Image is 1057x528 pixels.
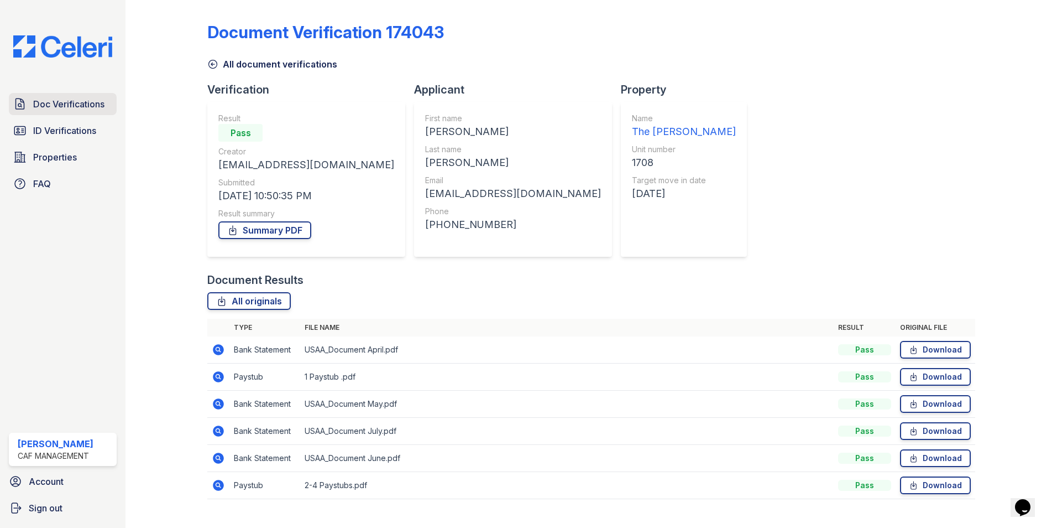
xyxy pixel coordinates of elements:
[632,113,736,139] a: Name The [PERSON_NAME]
[229,319,300,337] th: Type
[900,341,971,359] a: Download
[229,337,300,364] td: Bank Statement
[1011,484,1046,517] iframe: chat widget
[425,186,601,201] div: [EMAIL_ADDRESS][DOMAIN_NAME]
[300,337,834,364] td: USAA_Document April.pdf
[425,175,601,186] div: Email
[218,208,394,219] div: Result summary
[300,418,834,445] td: USAA_Document July.pdf
[207,272,304,288] div: Document Results
[229,391,300,418] td: Bank Statement
[900,422,971,440] a: Download
[207,58,337,71] a: All document verifications
[425,144,601,155] div: Last name
[632,113,736,124] div: Name
[300,472,834,499] td: 2-4 Paystubs.pdf
[425,217,601,232] div: [PHONE_NUMBER]
[300,319,834,337] th: File name
[4,470,121,493] a: Account
[207,82,414,97] div: Verification
[218,124,263,142] div: Pass
[834,319,896,337] th: Result
[632,175,736,186] div: Target move in date
[4,35,121,58] img: CE_Logo_Blue-a8612792a0a2168367f1c8372b55b34899dd931a85d93a1a3d3e32e68fde9ad4.png
[218,221,311,239] a: Summary PDF
[300,445,834,472] td: USAA_Document June.pdf
[29,475,64,488] span: Account
[632,124,736,139] div: The [PERSON_NAME]
[218,177,394,188] div: Submitted
[632,186,736,201] div: [DATE]
[632,155,736,170] div: 1708
[4,497,121,519] a: Sign out
[632,144,736,155] div: Unit number
[838,344,891,355] div: Pass
[900,477,971,494] a: Download
[838,453,891,464] div: Pass
[33,97,104,111] span: Doc Verifications
[33,124,96,137] span: ID Verifications
[414,82,621,97] div: Applicant
[900,368,971,386] a: Download
[838,480,891,491] div: Pass
[300,391,834,418] td: USAA_Document May.pdf
[218,113,394,124] div: Result
[425,155,601,170] div: [PERSON_NAME]
[9,120,117,142] a: ID Verifications
[218,157,394,173] div: [EMAIL_ADDRESS][DOMAIN_NAME]
[218,188,394,204] div: [DATE] 10:50:35 PM
[838,426,891,437] div: Pass
[425,113,601,124] div: First name
[9,173,117,195] a: FAQ
[900,395,971,413] a: Download
[838,398,891,410] div: Pass
[9,146,117,168] a: Properties
[18,451,93,462] div: CAF Management
[621,82,756,97] div: Property
[300,364,834,391] td: 1 Paystub .pdf
[425,206,601,217] div: Phone
[207,292,291,310] a: All originals
[29,501,62,515] span: Sign out
[229,445,300,472] td: Bank Statement
[9,93,117,115] a: Doc Verifications
[207,22,444,42] div: Document Verification 174043
[33,177,51,190] span: FAQ
[229,364,300,391] td: Paystub
[229,472,300,499] td: Paystub
[896,319,975,337] th: Original file
[33,151,77,164] span: Properties
[425,124,601,139] div: [PERSON_NAME]
[218,146,394,157] div: Creator
[229,418,300,445] td: Bank Statement
[838,371,891,382] div: Pass
[900,449,971,467] a: Download
[18,437,93,451] div: [PERSON_NAME]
